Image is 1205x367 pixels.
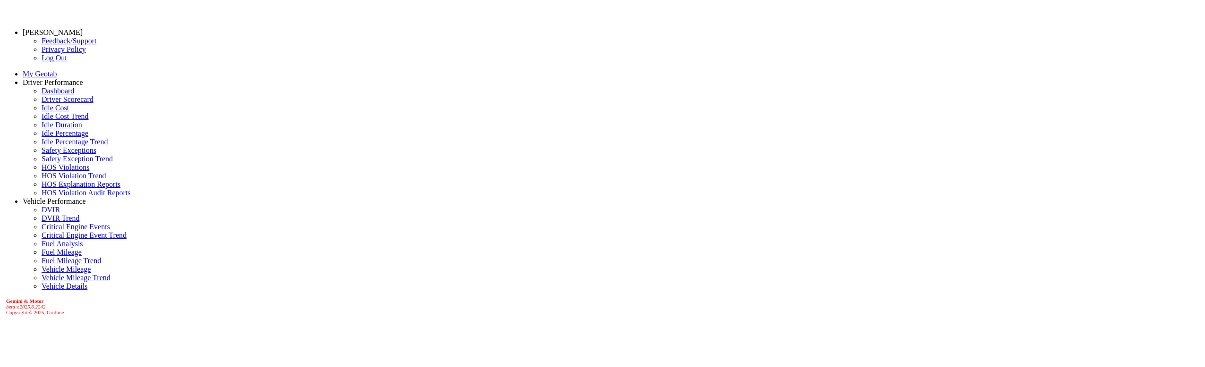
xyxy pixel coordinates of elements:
a: DVIR [42,206,60,214]
a: Idle Percentage [42,129,88,137]
a: Critical Engine Events [42,223,110,231]
a: Driver Performance [23,78,83,86]
a: My Geotab [23,70,57,78]
a: Safety Exception Trend [42,155,113,163]
a: Dashboard [42,87,74,95]
a: Vehicle Performance [23,197,86,205]
div: Copyright © 2025, Gridline [6,298,1201,315]
a: Idle Percentage Trend [42,138,108,146]
a: Fuel Mileage Trend [42,257,101,265]
a: Idle Cost [42,104,69,112]
a: HOS Explanation Reports [42,180,120,188]
a: Fuel Mileage [42,248,82,256]
a: Vehicle Mileage [42,265,91,273]
a: HOS Violation Audit Reports [42,189,131,197]
a: [PERSON_NAME] [23,28,83,36]
a: Critical Engine Event Trend [42,231,127,239]
a: HOS Violation Trend [42,172,106,180]
a: Driver Scorecard [42,95,93,103]
a: Vehicle Details [42,282,87,290]
a: HOS Violations [42,163,89,171]
a: Fuel Analysis [42,240,83,248]
i: beta v.2025.6.2242 [6,304,46,309]
a: Privacy Policy [42,45,86,53]
a: Vehicle Mileage Trend [42,274,110,282]
a: Idle Duration [42,121,82,129]
a: Safety Exceptions [42,146,96,154]
a: Feedback/Support [42,37,96,45]
a: DVIR Trend [42,214,79,222]
a: Idle Cost Trend [42,112,89,120]
b: Gemini & Motor [6,298,43,304]
a: Log Out [42,54,67,62]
